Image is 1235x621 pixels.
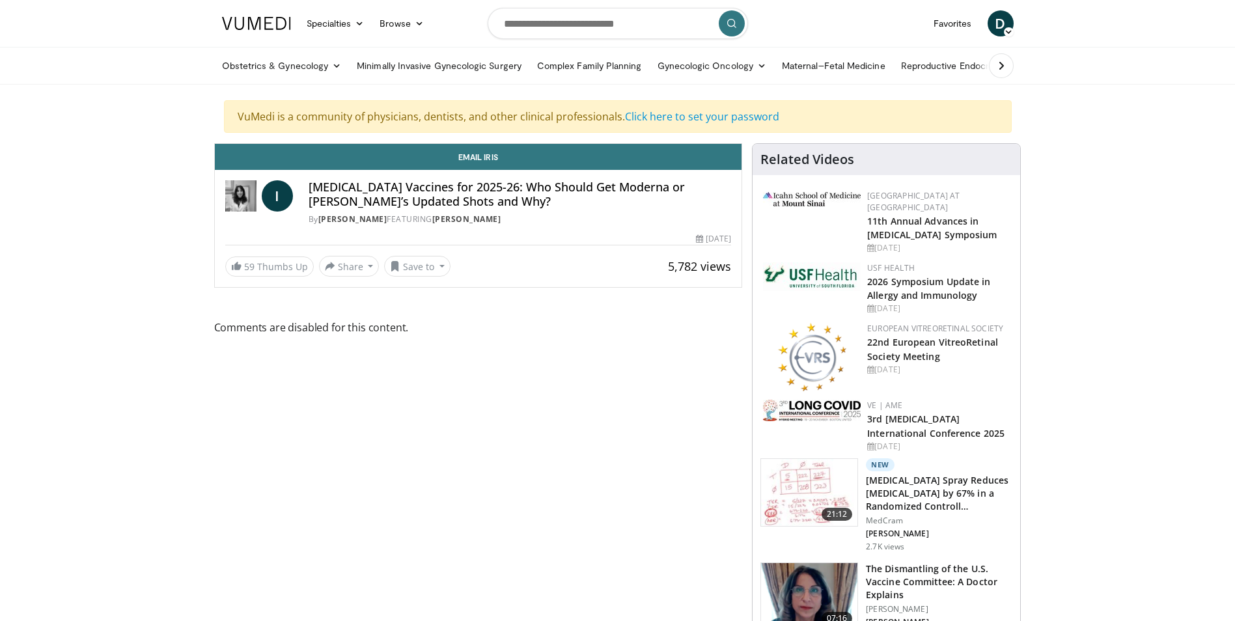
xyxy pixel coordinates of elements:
[867,364,1010,376] div: [DATE]
[867,441,1010,452] div: [DATE]
[760,458,1012,552] a: 21:12 New [MEDICAL_DATA] Spray Reduces [MEDICAL_DATA] by 67% in a Randomized Controll… MedCram [P...
[319,256,380,277] button: Share
[488,8,748,39] input: Search topics, interventions
[866,542,904,552] p: 2.7K views
[866,458,895,471] p: New
[318,214,387,225] a: [PERSON_NAME]
[224,100,1012,133] div: VuMedi is a community of physicians, dentists, and other clinical professionals.
[866,604,1012,614] p: [PERSON_NAME]
[866,474,1012,513] h3: [MEDICAL_DATA] Spray Reduces [MEDICAL_DATA] by 67% in a Randomized Controll…
[867,323,1003,334] a: European VitreoRetinal Society
[774,53,893,79] a: Maternal–Fetal Medicine
[384,256,451,277] button: Save to
[214,319,743,336] span: Comments are disabled for this content.
[866,562,1012,601] h3: The Dismantling of the U.S. Vaccine Committee: A Doctor Explains
[893,53,1111,79] a: Reproductive Endocrinology & [MEDICAL_DATA]
[763,192,861,206] img: 3aa743c9-7c3f-4fab-9978-1464b9dbe89c.png.150x105_q85_autocrop_double_scale_upscale_version-0.2.jpg
[867,275,990,301] a: 2026 Symposium Update in Allergy and Immunology
[299,10,372,36] a: Specialties
[867,413,1005,439] a: 3rd [MEDICAL_DATA] International Conference 2025
[867,215,997,241] a: 11th Annual Advances in [MEDICAL_DATA] Symposium
[867,262,915,273] a: USF Health
[867,303,1010,314] div: [DATE]
[988,10,1014,36] a: D
[763,262,861,291] img: 6ba8804a-8538-4002-95e7-a8f8012d4a11.png.150x105_q85_autocrop_double_scale_upscale_version-0.2.jpg
[529,53,650,79] a: Complex Family Planning
[309,214,732,225] div: By FEATURING
[760,152,854,167] h4: Related Videos
[777,323,846,391] img: ee0f788f-b72d-444d-91fc-556bb330ec4c.png.150x105_q85_autocrop_double_scale_upscale_version-0.2.png
[372,10,432,36] a: Browse
[926,10,980,36] a: Favorites
[262,180,293,212] a: I
[866,516,1012,526] p: MedCram
[432,214,501,225] a: [PERSON_NAME]
[225,256,314,277] a: 59 Thumbs Up
[650,53,774,79] a: Gynecologic Oncology
[822,508,853,521] span: 21:12
[867,190,960,213] a: [GEOGRAPHIC_DATA] at [GEOGRAPHIC_DATA]
[225,180,257,212] img: Dr. Iris Gorfinkel
[214,53,350,79] a: Obstetrics & Gynecology
[625,109,779,124] a: Click here to set your password
[866,529,1012,539] p: [PERSON_NAME]
[696,233,731,245] div: [DATE]
[867,336,998,362] a: 22nd European VitreoRetinal Society Meeting
[309,180,732,208] h4: [MEDICAL_DATA] Vaccines for 2025-26: Who Should Get Moderna or [PERSON_NAME]’s Updated Shots and ...
[763,400,861,421] img: a2792a71-925c-4fc2-b8ef-8d1b21aec2f7.png.150x105_q85_autocrop_double_scale_upscale_version-0.2.jpg
[867,400,902,411] a: VE | AME
[215,144,742,170] a: Email Iris
[349,53,529,79] a: Minimally Invasive Gynecologic Surgery
[222,17,291,30] img: VuMedi Logo
[761,459,857,527] img: 500bc2c6-15b5-4613-8fa2-08603c32877b.150x105_q85_crop-smart_upscale.jpg
[668,258,731,274] span: 5,782 views
[867,242,1010,254] div: [DATE]
[244,260,255,273] span: 59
